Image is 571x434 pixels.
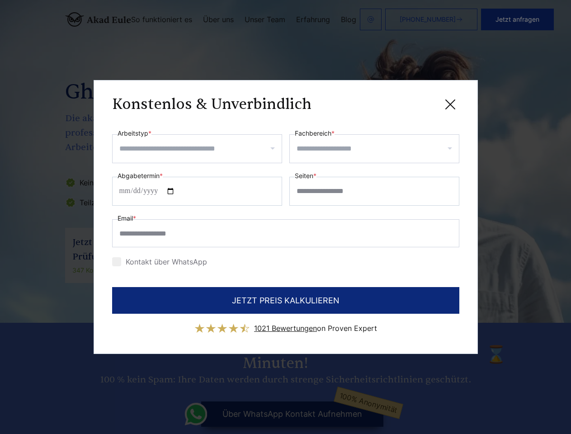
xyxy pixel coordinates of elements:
label: Fachbereich [295,128,335,139]
label: Abgabetermin [118,170,163,181]
label: Kontakt über WhatsApp [112,257,207,266]
label: Arbeitstyp [118,128,151,139]
span: 1021 Bewertungen [254,324,317,333]
button: JETZT PREIS KALKULIEREN [112,287,459,314]
h3: Konstenlos & Unverbindlich [112,95,311,113]
label: Email [118,213,136,224]
div: on Proven Expert [254,321,377,335]
label: Seiten [295,170,316,181]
